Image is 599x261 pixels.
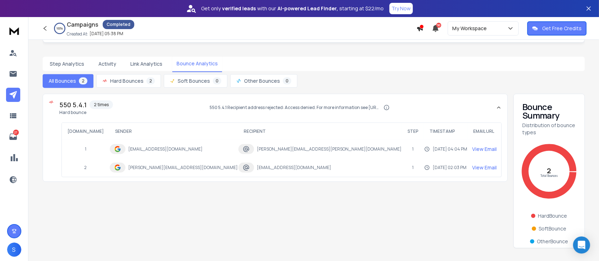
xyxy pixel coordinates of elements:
[537,238,568,245] span: Other Bounce
[452,25,490,32] p: My Workspace
[79,77,87,85] span: 2
[126,56,167,72] button: Link Analytics
[94,56,120,72] button: Activity
[522,122,576,136] p: Distribution of bounce types
[522,103,576,120] h3: Bounce Summary
[67,20,98,29] h1: Campaigns
[539,225,567,232] span: Soft Bounce
[90,100,113,109] span: 2 times
[56,26,63,31] p: 100 %
[436,23,441,28] span: 50
[43,94,507,121] button: 550 5.4.12 timesHard bounce550 5.4.1 Recipient address rejected: Access denied. For more informat...
[392,5,411,12] p: Try Now
[49,77,76,85] span: All Bounces
[67,31,88,37] p: Created At:
[468,123,501,140] th: Email URL
[238,123,402,140] th: Recipient
[402,140,424,158] td: 1
[146,77,155,85] span: 2
[257,146,401,152] span: [PERSON_NAME][EMAIL_ADDRESS][PERSON_NAME][DOMAIN_NAME]
[128,165,238,170] span: [PERSON_NAME][EMAIL_ADDRESS][DOMAIN_NAME]
[213,77,221,85] span: 0
[59,100,87,110] span: 550 5.4.1
[6,130,20,144] a: 27
[402,123,424,140] th: Step
[573,236,590,254] div: Open Intercom Messenger
[7,243,21,257] button: S
[542,25,582,32] p: Get Free Credits
[13,130,19,135] p: 27
[244,77,280,85] span: Other Bounces
[538,212,567,219] span: Hard Bounce
[90,31,123,37] p: [DATE] 05:38 PM
[433,165,466,170] span: [DATE] 02:03 PM
[468,143,501,156] button: View Email
[222,5,256,12] strong: verified leads
[547,166,551,175] text: 2
[59,110,113,115] span: Hard bounce
[210,105,381,110] span: 550 5.4.1 Recipient address rejected: Access denied. For more information see [URL][DOMAIN_NAME] ...
[62,123,109,140] th: [DOMAIN_NAME]
[527,21,587,36] button: Get Free Credits
[62,140,109,158] td: 1
[283,77,291,85] span: 0
[43,121,507,181] div: 550 5.4.12 timesHard bounce550 5.4.1 Recipient address rejected: Access denied. For more informat...
[402,158,424,177] td: 1
[540,174,558,178] text: Total Bounces
[109,123,238,140] th: Sender
[128,146,203,152] span: [EMAIL_ADDRESS][DOMAIN_NAME]
[433,146,467,152] span: [DATE] 04:04 PM
[201,5,384,12] p: Get only with our starting at $22/mo
[468,161,501,174] button: View Email
[178,77,210,85] span: Soft Bounces
[45,56,88,72] button: Step Analytics
[424,123,468,140] th: Timestamp
[172,56,222,72] button: Bounce Analytics
[110,77,144,85] span: Hard Bounces
[62,158,109,177] td: 2
[257,165,331,170] span: [EMAIL_ADDRESS][DOMAIN_NAME]
[277,5,338,12] strong: AI-powered Lead Finder,
[389,3,413,14] button: Try Now
[103,20,134,29] div: Completed
[7,24,21,37] img: logo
